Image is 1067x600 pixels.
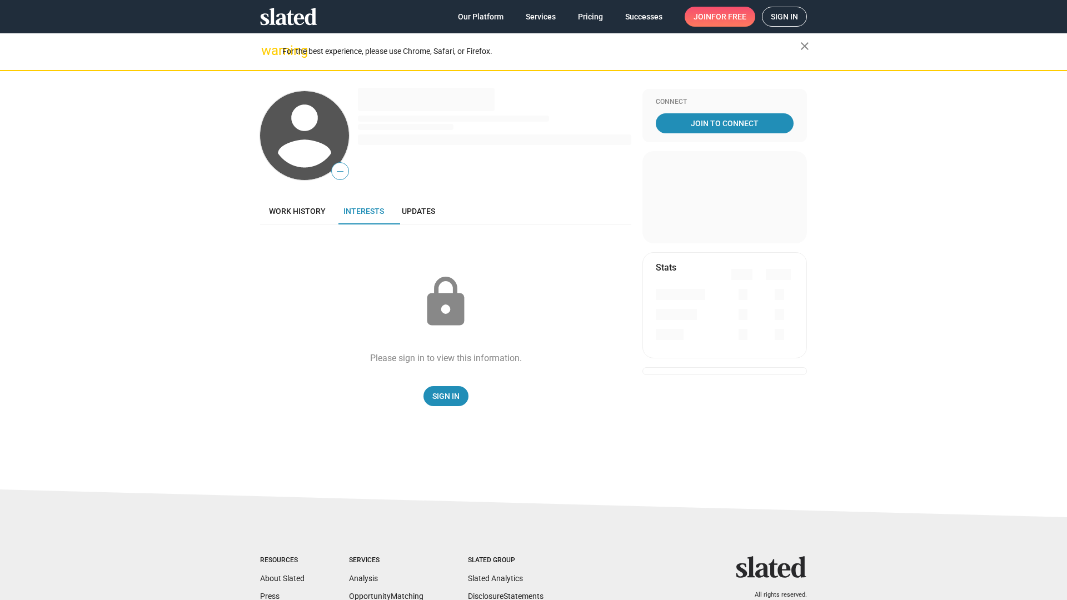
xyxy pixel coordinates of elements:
[711,7,746,27] span: for free
[468,574,523,583] a: Slated Analytics
[625,7,662,27] span: Successes
[468,556,544,565] div: Slated Group
[656,113,794,133] a: Join To Connect
[370,352,522,364] div: Please sign in to view this information.
[771,7,798,26] span: Sign in
[658,113,791,133] span: Join To Connect
[332,164,348,179] span: —
[517,7,565,27] a: Services
[449,7,512,27] a: Our Platform
[261,44,275,57] mat-icon: warning
[694,7,746,27] span: Join
[418,274,473,330] mat-icon: lock
[393,198,444,224] a: Updates
[269,207,326,216] span: Work history
[335,198,393,224] a: Interests
[343,207,384,216] span: Interests
[569,7,612,27] a: Pricing
[798,39,811,53] mat-icon: close
[423,386,468,406] a: Sign In
[616,7,671,27] a: Successes
[432,386,460,406] span: Sign In
[762,7,807,27] a: Sign in
[260,198,335,224] a: Work history
[656,262,676,273] mat-card-title: Stats
[526,7,556,27] span: Services
[578,7,603,27] span: Pricing
[349,556,423,565] div: Services
[458,7,503,27] span: Our Platform
[282,44,800,59] div: For the best experience, please use Chrome, Safari, or Firefox.
[685,7,755,27] a: Joinfor free
[656,98,794,107] div: Connect
[260,556,305,565] div: Resources
[349,574,378,583] a: Analysis
[402,207,435,216] span: Updates
[260,574,305,583] a: About Slated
